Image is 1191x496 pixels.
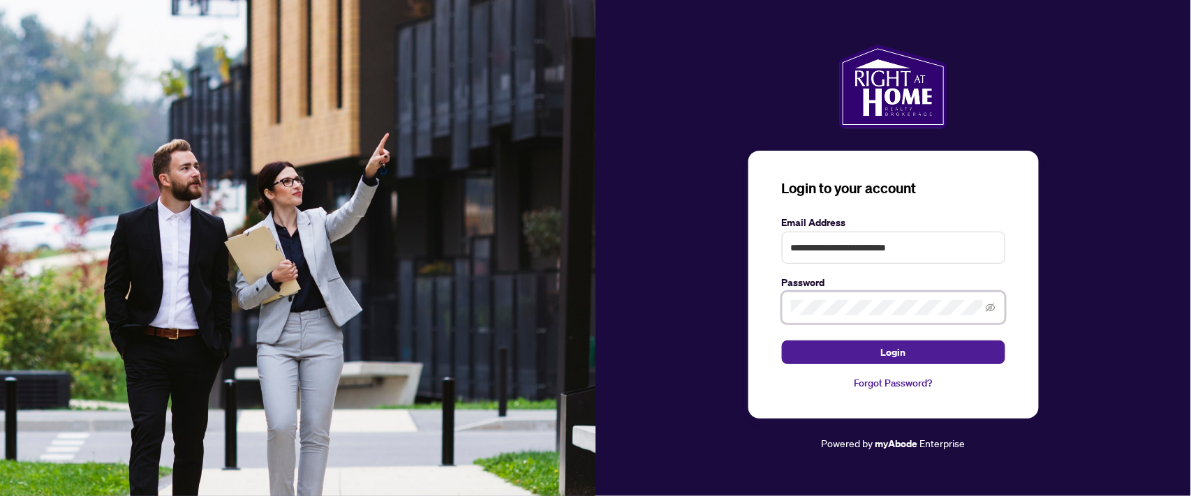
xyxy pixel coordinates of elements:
span: Login [881,341,906,363]
span: Enterprise [920,437,966,449]
img: ma-logo [839,45,947,128]
span: eye-invisible [986,303,996,313]
label: Email Address [782,215,1005,230]
button: Login [782,340,1005,364]
a: myAbode [875,436,918,451]
h3: Login to your account [782,179,1005,198]
a: Forgot Password? [782,375,1005,391]
span: Powered by [822,437,873,449]
label: Password [782,275,1005,290]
